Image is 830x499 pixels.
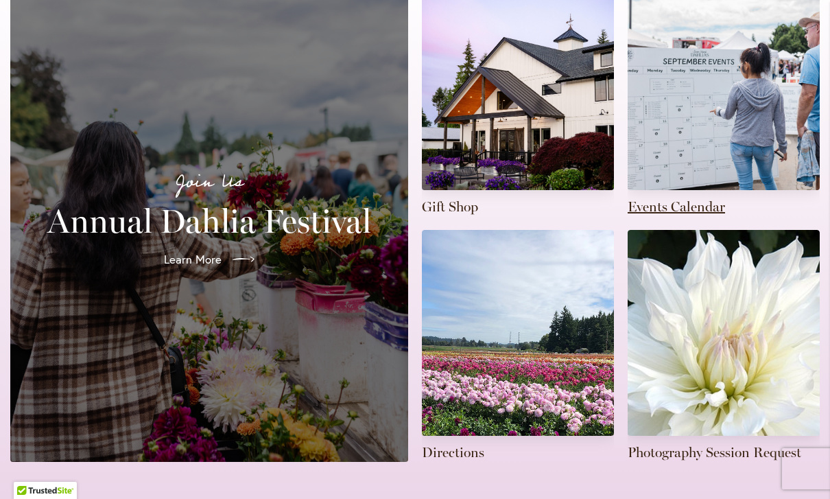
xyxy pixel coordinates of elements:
p: Join Us [27,167,392,196]
a: Learn More [153,240,265,279]
h2: Annual Dahlia Festival [27,202,392,240]
span: Learn More [164,251,222,268]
